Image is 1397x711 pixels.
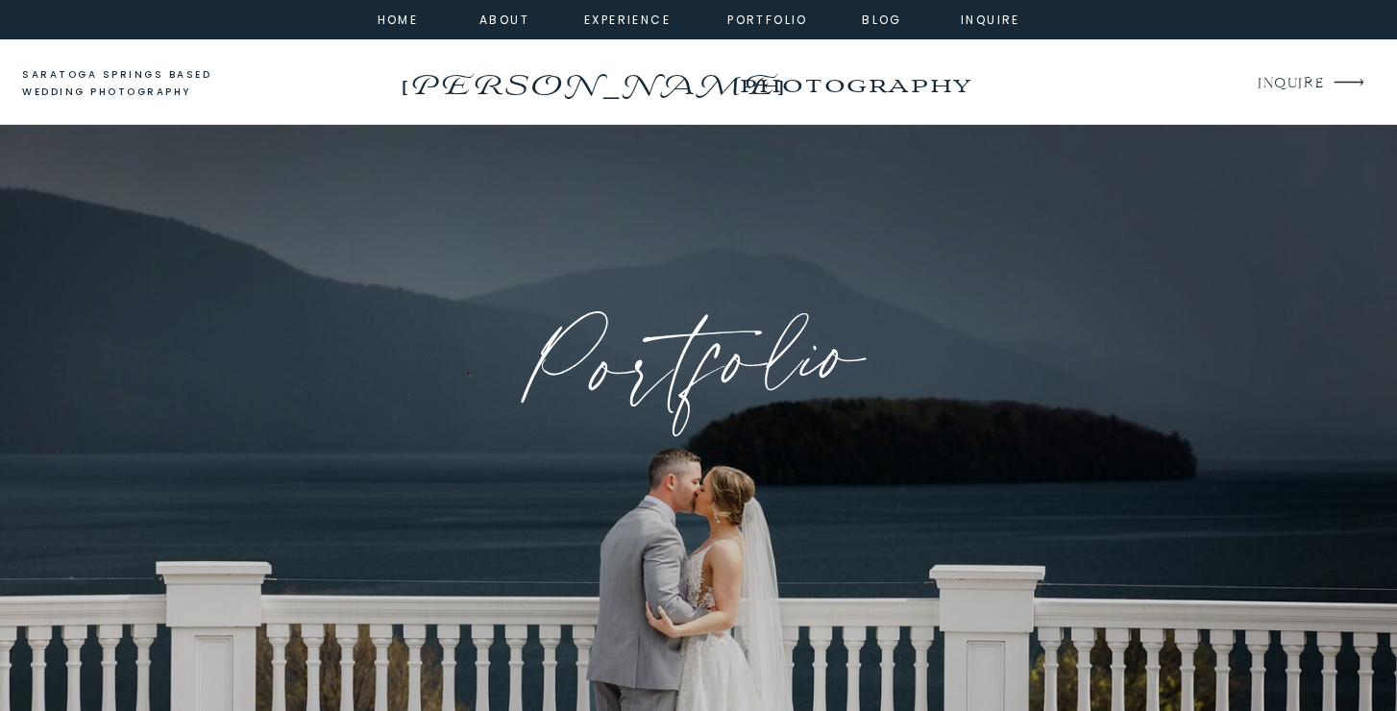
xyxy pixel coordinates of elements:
[701,58,1008,110] a: photography
[335,286,1063,449] h1: Portfolio
[726,10,809,27] a: portfolio
[22,66,248,102] a: saratoga springs based wedding photography
[956,10,1025,27] a: inquire
[1258,71,1322,97] a: INQUIRE
[584,10,662,27] a: experience
[847,10,917,27] a: Blog
[372,10,424,27] a: home
[396,62,787,93] a: [PERSON_NAME]
[479,10,523,27] a: about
